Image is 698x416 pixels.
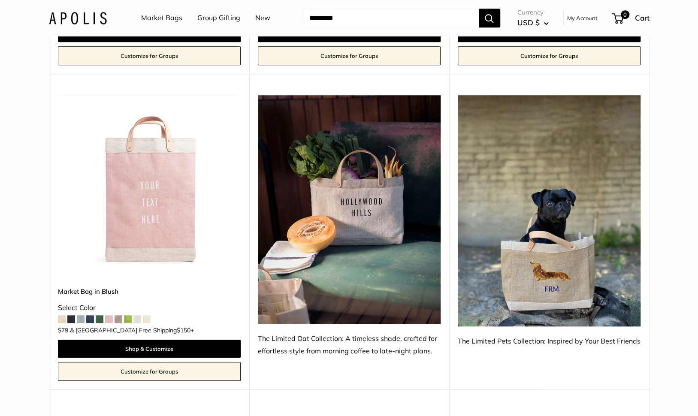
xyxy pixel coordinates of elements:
[302,9,479,27] input: Search...
[58,362,241,381] a: Customize for Groups
[258,332,441,358] div: The Limited Oat Collection: A timeless shade, crafted for effortless style from morning coffee to...
[635,13,650,22] span: Cart
[58,326,68,334] span: $79
[197,12,240,24] a: Group Gifting
[58,286,241,296] a: Market Bag in Blush
[58,301,241,314] div: Select Color
[613,11,650,25] a: 0 Cart
[517,6,549,18] span: Currency
[141,12,182,24] a: Market Bags
[517,16,549,30] button: USD $
[177,326,190,334] span: $150
[458,46,641,65] a: Customize for Groups
[458,335,641,348] div: The Limited Pets Collection: Inspired by Your Best Friends
[58,46,241,65] a: Customize for Groups
[255,12,270,24] a: New
[258,46,441,65] a: Customize for Groups
[58,95,241,278] a: description_Our first Blush Market BagMarket Bag in Blush
[458,95,641,326] img: The Limited Pets Collection: Inspired by Your Best Friends
[70,327,194,333] span: & [GEOGRAPHIC_DATA] Free Shipping +
[517,18,540,27] span: USD $
[479,9,500,27] button: Search
[58,95,241,278] img: description_Our first Blush Market Bag
[49,12,107,24] img: Apolis
[58,340,241,358] a: Shop & Customize
[567,13,598,23] a: My Account
[7,383,92,409] iframe: Sign Up via Text for Offers
[258,95,441,324] img: The Limited Oat Collection: A timeless shade, crafted for effortless style from morning coffee to...
[620,10,629,19] span: 0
